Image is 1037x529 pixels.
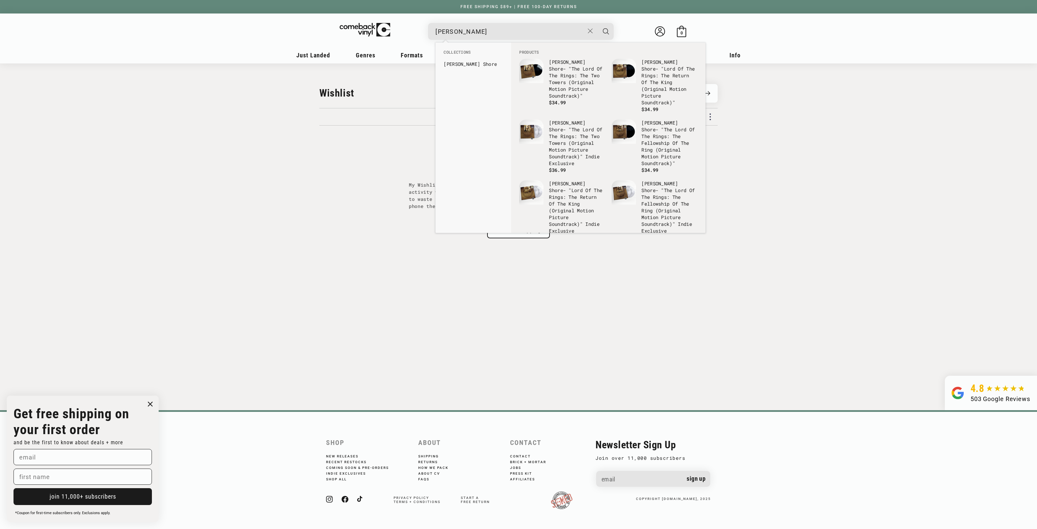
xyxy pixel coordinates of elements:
[340,23,390,37] img: ComebackVinyl.com
[549,120,585,126] b: [PERSON_NAME]
[608,55,701,116] li: products: Howard Shore - "Lord Of The Rings: The Return Of The King (Original Motion Picture Soun...
[519,180,605,241] a: Howard Shore - "Lord Of The Rings: The Return Of The King (Original Motion Picture Soundtrack)" I...
[444,61,480,67] b: [PERSON_NAME]
[641,120,678,126] b: [PERSON_NAME]
[418,439,504,447] h2: About
[641,167,658,173] span: $34.99
[511,43,706,233] div: Products
[14,469,152,485] input: first name
[435,25,584,38] input: When autocomplete results are available use up and down arrows to review and enter to select
[952,382,964,403] img: Group.svg
[483,61,497,67] b: Shore
[970,394,1030,403] div: 503 Google Reviews
[510,464,530,470] a: Jobs
[510,439,595,447] h2: Contact
[612,59,697,113] a: Howard Shore - "Lord Of The Rings: The Return Of The King (Original Motion Picture Soundtrack)" [...
[551,492,573,509] img: RSDPledgeSigned-updated.png
[549,59,605,99] p: - "The Lord Of The Rings: The Two Towers (Original Motion Picture Soundtrack)"
[418,470,449,476] a: About CV
[418,454,448,458] a: Shipping
[435,43,511,73] div: Collections
[461,496,490,504] span: Start a free return
[595,454,711,462] p: Join over 11,000 subscribers
[596,471,710,488] input: Email
[326,439,411,447] h2: Shop
[641,180,697,234] p: - "The Lord Of The Rings: The Fellowship Of The Ring (Original Motion Picture Soundtrack)" Indie ...
[14,488,152,505] button: join 11,000+ subscribers
[418,458,447,464] a: Returns
[510,454,540,458] a: Contact
[641,187,656,193] b: Shore
[296,52,330,59] span: Just Landed
[729,52,741,59] span: Info
[986,385,1025,392] img: star5.svg
[428,23,614,40] div: Search
[612,120,636,144] img: Howard Shore - "The Lord Of The Rings: The Fellowship Of The Ring (Original Motion Picture Soundt...
[549,180,605,234] p: - "Lord Of The Rings: The Return Of The King (Original Motion Picture Soundtrack)" Indie Exclusive
[549,187,563,193] b: Shore
[641,65,656,72] b: Shore
[549,180,585,187] b: [PERSON_NAME]
[510,458,555,464] a: Brick + Mortar
[394,496,429,500] a: Privacy Policy
[549,126,563,133] b: Shore
[440,49,506,59] li: Collections
[612,180,636,205] img: Howard Shore - "The Lord Of The Rings: The Fellowship Of The Ring (Original Motion Picture Soundt...
[549,120,605,167] p: - "The Lord Of The Rings: The Two Towers (Original Motion Picture Soundtrack)" Indie Exclusive
[704,110,716,124] div: More Options
[510,476,544,481] a: Affiliates
[641,120,697,167] p: - "The Lord Of The Rings: The Fellowship Of The Ring (Original Motion Picture Soundtrack)"
[549,65,563,72] b: Shore
[681,30,683,35] span: 0
[584,24,597,38] button: Close
[641,59,697,106] p: - "Lord Of The Rings: The Return Of The King (Original Motion Picture Soundtrack)"
[608,116,701,177] li: products: Howard Shore - "The Lord Of The Rings: The Fellowship Of The Ring (Original Motion Pict...
[636,497,711,501] small: copyright [DOMAIN_NAME], 2025
[970,382,984,394] span: 4.8
[549,99,566,106] span: $34.99
[454,4,584,9] a: FREE SHIPPING $89+ | FREE 100-DAY RETURNS
[519,120,605,174] a: Howard Shore - "The Lord Of The Rings: The Two Towers (Original Motion Picture Soundtrack)" Indie...
[595,439,711,451] h2: Newsletter Sign Up
[418,476,438,481] a: FAQs
[326,476,356,481] a: Shop All
[326,470,375,476] a: Indie Exclusives
[549,167,566,173] span: $36.99
[516,55,608,109] li: products: Howard Shore - "The Lord Of The Rings: The Two Towers (Original Motion Picture Soundtra...
[516,116,608,177] li: products: Howard Shore - "The Lord Of The Rings: The Two Towers (Original Motion Picture Soundtra...
[549,59,585,65] b: [PERSON_NAME]
[519,59,543,83] img: Howard Shore - "The Lord Of The Rings: The Two Towers (Original Motion Picture Soundtrack)"
[319,89,354,97] div: Wishlist
[418,464,457,470] a: How We Pack
[641,126,656,133] b: Shore
[409,181,628,210] p: My Wishlist allows you to keep track of all of your favorites and shopping activity whether you'r...
[15,511,110,515] span: *Coupon for first-time subscribers only. Exclusions apply.
[612,120,697,174] a: Howard Shore - "The Lord Of The Rings: The Fellowship Of The Ring (Original Motion Picture Soundt...
[597,23,614,40] button: Search
[461,496,490,504] a: Start afree return
[612,59,636,83] img: Howard Shore - "Lord Of The Rings: The Return Of The King (Original Motion Picture Soundtrack)"
[682,471,711,487] button: Sign up
[641,180,678,187] b: [PERSON_NAME]
[444,61,503,68] a: [PERSON_NAME] Shore
[394,500,441,504] a: Terms + Conditions
[326,454,368,458] a: New Releases
[145,399,155,409] button: Close dialog
[401,52,423,59] span: Formats
[519,180,543,205] img: Howard Shore - "Lord Of The Rings: The Return Of The King (Original Motion Picture Soundtrack)" I...
[516,177,608,244] li: products: Howard Shore - "Lord Of The Rings: The Return Of The King (Original Motion Picture Soun...
[519,120,543,144] img: Howard Shore - "The Lord Of The Rings: The Two Towers (Original Motion Picture Soundtrack)" Indie...
[440,59,506,70] li: collections: Howard Shore
[510,470,541,476] a: Press Kit
[14,406,129,438] strong: Get free shipping on your first order
[516,49,701,55] li: Products
[14,439,123,446] span: and be the first to know about deals + more
[519,59,605,106] a: Howard Shore - "The Lord Of The Rings: The Two Towers (Original Motion Picture Soundtrack)" [PERS...
[356,52,375,59] span: Genres
[612,180,697,241] a: Howard Shore - "The Lord Of The Rings: The Fellowship Of The Ring (Original Motion Picture Soundt...
[608,177,701,244] li: products: Howard Shore - "The Lord Of The Rings: The Fellowship Of The Ring (Original Motion Pict...
[14,449,152,465] input: email
[326,464,398,470] a: Coming Soon & Pre-Orders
